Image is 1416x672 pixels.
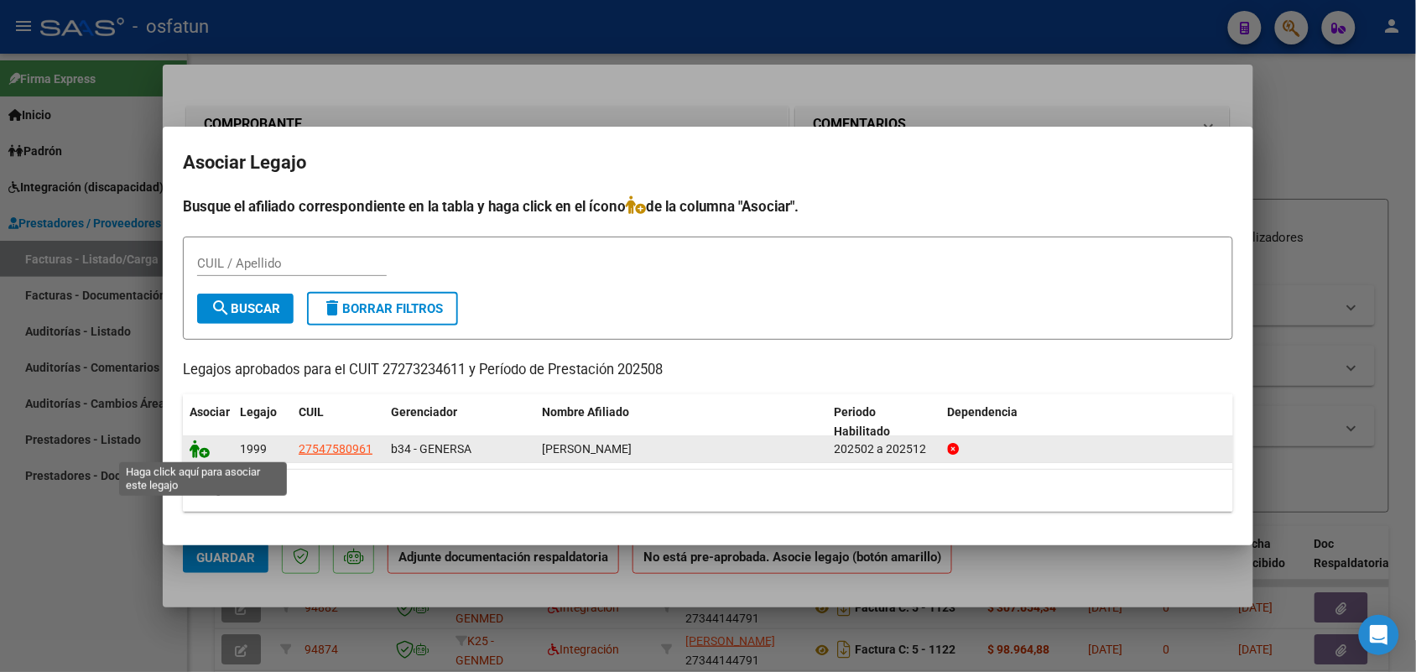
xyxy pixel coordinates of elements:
button: Borrar Filtros [307,292,458,326]
datatable-header-cell: Legajo [233,394,292,450]
mat-icon: search [211,298,231,318]
p: Legajos aprobados para el CUIT 27273234611 y Período de Prestación 202508 [183,360,1233,381]
span: Legajo [240,405,277,419]
span: CUIL [299,405,324,419]
span: Periodo Habilitado [835,405,891,438]
h4: Busque el afiliado correspondiente en la tabla y haga click en el ícono de la columna "Asociar". [183,195,1233,217]
datatable-header-cell: Dependencia [941,394,1234,450]
mat-icon: delete [322,298,342,318]
span: Dependencia [948,405,1018,419]
span: Asociar [190,405,230,419]
datatable-header-cell: Asociar [183,394,233,450]
span: b34 - GENERSA [391,442,471,456]
span: Gerenciador [391,405,457,419]
datatable-header-cell: Periodo Habilitado [828,394,941,450]
span: Buscar [211,301,280,316]
datatable-header-cell: CUIL [292,394,384,450]
datatable-header-cell: Gerenciador [384,394,535,450]
span: Borrar Filtros [322,301,443,316]
span: TABORDA CELESTE [542,442,632,456]
span: Nombre Afiliado [542,405,629,419]
div: 202502 a 202512 [835,440,934,459]
button: Buscar [197,294,294,324]
span: 27547580961 [299,442,372,456]
div: 1 registros [183,470,1233,512]
h2: Asociar Legajo [183,147,1233,179]
div: Open Intercom Messenger [1359,615,1399,655]
datatable-header-cell: Nombre Afiliado [535,394,828,450]
span: 1999 [240,442,267,456]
